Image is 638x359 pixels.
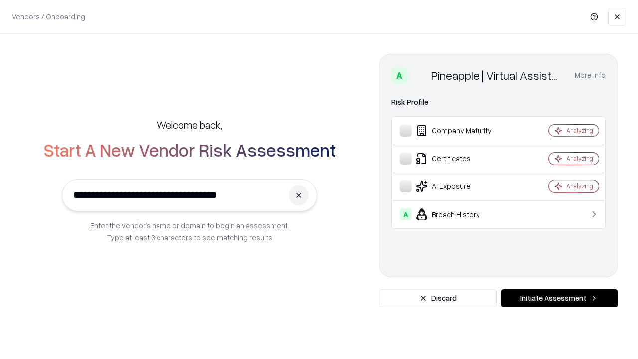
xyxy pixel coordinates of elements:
[157,118,222,132] h5: Welcome back,
[575,66,606,84] button: More info
[43,140,336,160] h2: Start A New Vendor Risk Assessment
[566,154,593,163] div: Analyzing
[411,67,427,83] img: Pineapple | Virtual Assistant Agency
[400,153,519,165] div: Certificates
[431,67,563,83] div: Pineapple | Virtual Assistant Agency
[379,289,497,307] button: Discard
[400,125,519,137] div: Company Maturity
[566,182,593,190] div: Analyzing
[501,289,618,307] button: Initiate Assessment
[391,96,606,108] div: Risk Profile
[400,208,412,220] div: A
[12,11,85,22] p: Vendors / Onboarding
[566,126,593,135] div: Analyzing
[400,208,519,220] div: Breach History
[90,219,289,243] p: Enter the vendor’s name or domain to begin an assessment. Type at least 3 characters to see match...
[400,180,519,192] div: AI Exposure
[391,67,407,83] div: A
